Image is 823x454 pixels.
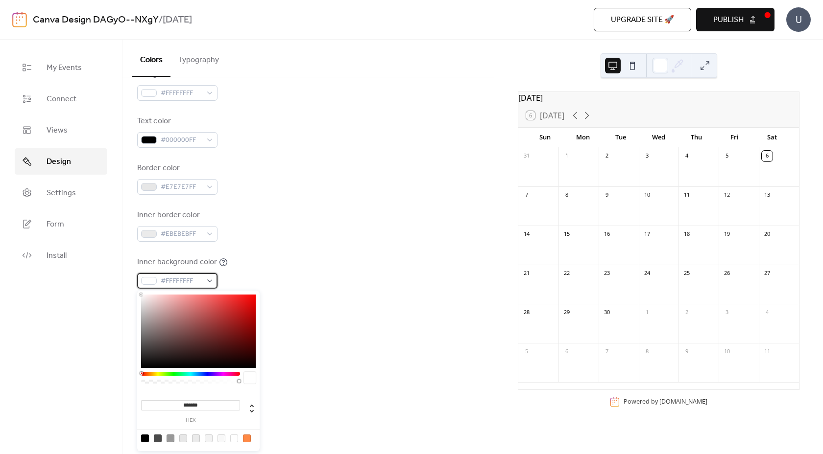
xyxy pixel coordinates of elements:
[659,397,707,406] a: [DOMAIN_NAME]
[561,346,572,357] div: 6
[137,209,216,221] div: Inner border color
[47,125,68,136] span: Views
[161,275,202,287] span: #FFFFFFFF
[762,229,773,240] div: 20
[15,211,107,237] a: Form
[681,229,692,240] div: 18
[33,11,159,29] a: Canva Design DAGyO--NXgY
[602,268,612,279] div: 23
[602,151,612,161] div: 2
[602,307,612,318] div: 30
[192,434,200,442] div: rgb(235, 235, 235)
[642,307,653,318] div: 1
[137,68,216,80] div: Background color
[47,187,76,199] span: Settings
[167,434,174,442] div: rgb(153, 153, 153)
[521,346,532,357] div: 5
[762,268,773,279] div: 27
[722,268,732,279] div: 26
[640,128,678,147] div: Wed
[12,12,27,27] img: logo
[161,228,202,240] span: #EBEBEBFF
[521,190,532,201] div: 7
[179,434,187,442] div: rgb(231, 231, 231)
[205,434,213,442] div: rgb(243, 243, 243)
[561,268,572,279] div: 22
[15,54,107,81] a: My Events
[15,117,107,143] a: Views
[681,190,692,201] div: 11
[154,434,162,442] div: rgb(74, 74, 74)
[722,307,732,318] div: 3
[602,229,612,240] div: 16
[15,148,107,175] a: Design
[564,128,602,147] div: Mon
[526,128,564,147] div: Sun
[521,307,532,318] div: 28
[611,14,674,26] span: Upgrade site 🚀
[642,190,653,201] div: 10
[722,190,732,201] div: 12
[230,434,238,442] div: rgb(255, 255, 255)
[561,190,572,201] div: 8
[642,151,653,161] div: 3
[681,151,692,161] div: 4
[642,346,653,357] div: 8
[15,86,107,112] a: Connect
[218,434,225,442] div: rgb(248, 248, 248)
[170,40,227,76] button: Typography
[15,180,107,206] a: Settings
[594,8,691,31] button: Upgrade site 🚀
[642,268,653,279] div: 24
[762,151,773,161] div: 6
[561,307,572,318] div: 29
[163,11,192,29] b: [DATE]
[624,397,707,406] div: Powered by
[715,128,753,147] div: Fri
[602,346,612,357] div: 7
[678,128,715,147] div: Thu
[141,418,240,423] label: hex
[137,162,216,174] div: Border color
[561,151,572,161] div: 1
[161,88,202,99] span: #FFFFFFFF
[518,92,799,104] div: [DATE]
[762,307,773,318] div: 4
[713,14,744,26] span: Publish
[561,229,572,240] div: 15
[762,190,773,201] div: 13
[47,250,67,262] span: Install
[47,62,82,74] span: My Events
[722,151,732,161] div: 5
[47,219,64,230] span: Form
[137,115,216,127] div: Text color
[47,156,71,168] span: Design
[15,242,107,269] a: Install
[521,268,532,279] div: 21
[159,11,163,29] b: /
[47,93,76,105] span: Connect
[137,256,217,268] div: Inner background color
[161,182,202,193] span: #E7E7E7FF
[753,128,791,147] div: Sat
[161,135,202,146] span: #000000FF
[681,268,692,279] div: 25
[696,8,775,31] button: Publish
[243,434,251,442] div: rgb(255, 137, 70)
[141,434,149,442] div: rgb(0, 0, 0)
[722,346,732,357] div: 10
[132,40,170,77] button: Colors
[786,7,811,32] div: U
[602,190,612,201] div: 9
[722,229,732,240] div: 19
[521,229,532,240] div: 14
[521,151,532,161] div: 31
[642,229,653,240] div: 17
[602,128,640,147] div: Tue
[681,346,692,357] div: 9
[681,307,692,318] div: 2
[762,346,773,357] div: 11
